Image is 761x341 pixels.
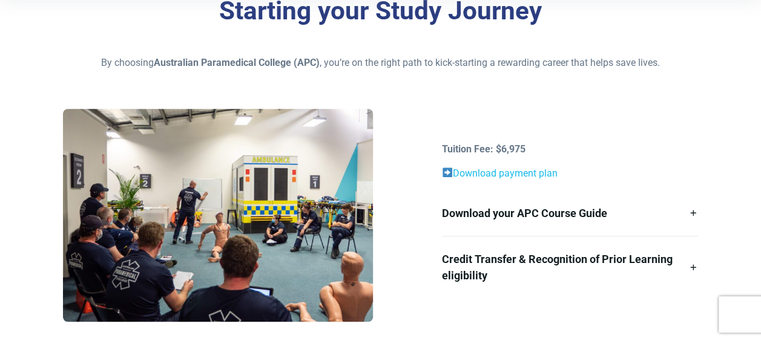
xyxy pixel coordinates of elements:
[63,56,697,70] p: By choosing , you’re on the right path to kick-starting a rewarding career that helps save lives.
[453,167,558,179] a: Download payment plan
[442,190,698,236] a: Download your APC Course Guide
[442,143,525,155] strong: Tuition Fee: $6,975
[443,167,452,177] img: ➡️
[442,236,698,298] a: Credit Transfer & Recognition of Prior Learning eligibility
[154,57,320,68] strong: Australian Paramedical College (APC)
